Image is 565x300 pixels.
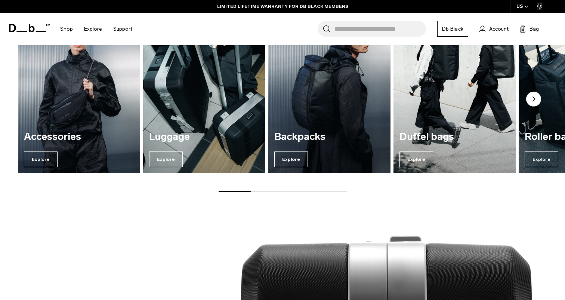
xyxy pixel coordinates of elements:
h3: Backpacks [274,131,385,143]
a: Backpacks Explore [268,8,390,173]
span: Explore [399,151,433,167]
span: Explore [525,151,558,167]
div: 4 / 7 [393,8,516,173]
a: Explore [84,16,102,42]
a: Support [113,16,132,42]
span: Explore [274,151,308,167]
span: Account [489,25,509,33]
div: 2 / 7 [143,8,265,173]
div: 3 / 7 [268,8,390,173]
h3: Accessories [24,131,134,143]
span: Explore [24,151,58,167]
span: Explore [149,151,183,167]
button: Next slide [526,92,541,108]
a: Accessories Explore [18,8,140,173]
a: Shop [60,16,73,42]
h3: Luggage [149,131,259,143]
a: Account [479,24,509,33]
a: Db Black [437,21,468,37]
nav: Main Navigation [55,13,138,45]
button: Bag [520,24,539,33]
a: LIMITED LIFETIME WARRANTY FOR DB BLACK MEMBERS [217,3,348,10]
a: Duffel bags Explore [393,8,516,173]
span: Bag [530,25,539,33]
div: 1 / 7 [18,8,140,173]
h3: Duffel bags [399,131,510,143]
a: Luggage Explore [143,8,265,173]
